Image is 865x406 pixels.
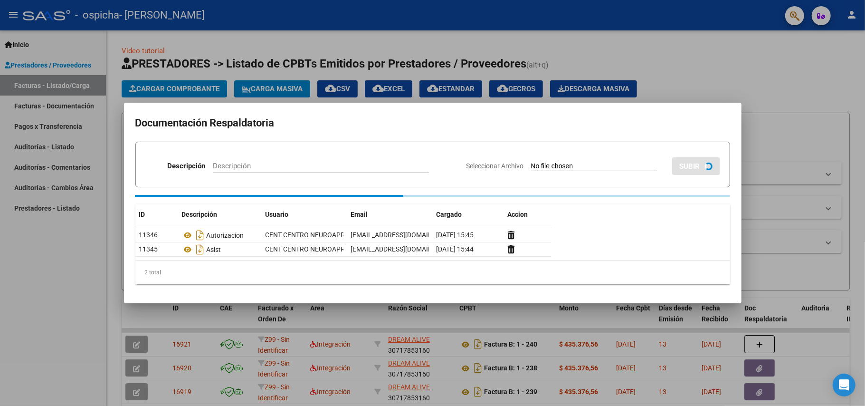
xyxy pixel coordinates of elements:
span: CENT CENTRO NEUROAPRENDIZAJE - SAIE [PERSON_NAME] [266,231,447,239]
datatable-header-cell: Descripción [178,204,262,225]
h2: Documentación Respaldatoria [135,114,730,132]
datatable-header-cell: ID [135,204,178,225]
span: SUBIR [680,162,700,171]
span: [EMAIL_ADDRESS][DOMAIN_NAME] [351,245,456,253]
div: 2 total [135,261,730,284]
span: 11345 [139,245,158,253]
span: [EMAIL_ADDRESS][DOMAIN_NAME] [351,231,456,239]
p: Descripción [167,161,205,172]
button: SUBIR [672,157,720,175]
div: Asist [182,242,258,257]
datatable-header-cell: Email [347,204,433,225]
span: Accion [508,211,528,218]
span: Descripción [182,211,218,218]
span: CENT CENTRO NEUROAPRENDIZAJE - SAIE [PERSON_NAME] [266,245,447,253]
span: Email [351,211,368,218]
span: ID [139,211,145,218]
i: Descargar documento [194,242,207,257]
datatable-header-cell: Cargado [433,204,504,225]
span: [DATE] 15:45 [437,231,474,239]
i: Descargar documento [194,228,207,243]
span: 11346 [139,231,158,239]
datatable-header-cell: Usuario [262,204,347,225]
datatable-header-cell: Accion [504,204,551,225]
span: [DATE] 15:44 [437,245,474,253]
div: Open Intercom Messenger [833,374,855,396]
span: Usuario [266,211,289,218]
span: Seleccionar Archivo [466,162,524,170]
div: Autorizacion [182,228,258,243]
span: Cargado [437,211,462,218]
